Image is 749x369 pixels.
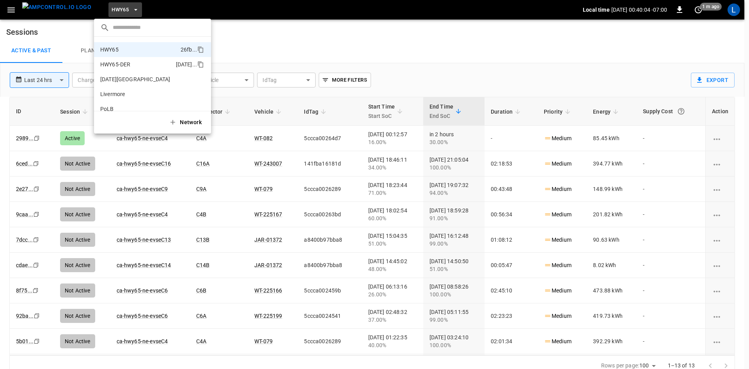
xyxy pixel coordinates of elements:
button: Network [164,114,208,130]
div: copy [197,45,205,54]
p: HWY65 [100,46,177,53]
div: copy [197,60,205,69]
p: [DATE][GEOGRAPHIC_DATA] [100,75,177,83]
p: HWY65-DER [100,61,173,68]
p: PoLB [100,105,176,113]
p: Livermore [100,90,177,98]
